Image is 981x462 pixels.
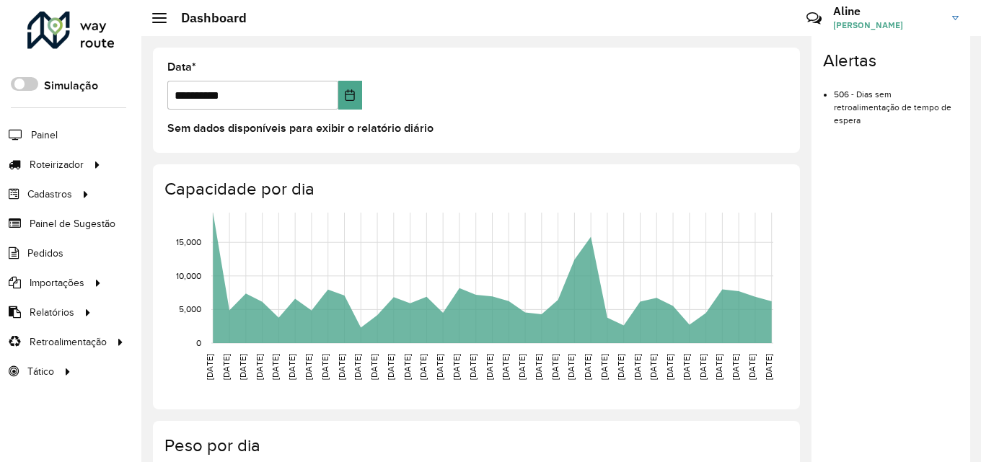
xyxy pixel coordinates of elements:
[167,58,196,76] label: Data
[731,354,740,380] text: [DATE]
[338,81,362,110] button: Choose Date
[27,364,54,379] span: Tático
[176,270,201,280] text: 10,000
[833,19,941,32] span: [PERSON_NAME]
[386,354,395,380] text: [DATE]
[287,354,296,380] text: [DATE]
[435,354,444,380] text: [DATE]
[402,354,412,380] text: [DATE]
[30,305,74,320] span: Relatórios
[468,354,478,380] text: [DATE]
[517,354,527,380] text: [DATE]
[501,354,510,380] text: [DATE]
[698,354,708,380] text: [DATE]
[799,3,830,34] a: Contato Rápido
[30,157,84,172] span: Roteirizador
[30,275,84,290] span: Importações
[164,435,786,456] h4: Peso por dia
[682,354,691,380] text: [DATE]
[764,354,773,380] text: [DATE]
[616,354,625,380] text: [DATE]
[205,354,214,380] text: [DATE]
[599,354,609,380] text: [DATE]
[27,246,63,261] span: Pedidos
[221,354,231,380] text: [DATE]
[31,128,58,143] span: Painel
[534,354,543,380] text: [DATE]
[179,304,201,314] text: 5,000
[566,354,576,380] text: [DATE]
[714,354,723,380] text: [DATE]
[747,354,757,380] text: [DATE]
[353,354,362,380] text: [DATE]
[255,354,264,380] text: [DATE]
[833,4,941,18] h3: Aline
[167,10,247,26] h2: Dashboard
[452,354,461,380] text: [DATE]
[648,354,658,380] text: [DATE]
[304,354,313,380] text: [DATE]
[320,354,330,380] text: [DATE]
[27,187,72,202] span: Cadastros
[583,354,592,380] text: [DATE]
[164,179,786,200] h4: Capacidade por dia
[834,77,959,127] li: 506 - Dias sem retroalimentação de tempo de espera
[270,354,280,380] text: [DATE]
[823,50,959,71] h4: Alertas
[485,354,494,380] text: [DATE]
[418,354,428,380] text: [DATE]
[369,354,379,380] text: [DATE]
[665,354,674,380] text: [DATE]
[337,354,346,380] text: [DATE]
[44,77,98,94] label: Simulação
[167,120,434,137] label: Sem dados disponíveis para exibir o relatório diário
[176,237,201,246] text: 15,000
[550,354,560,380] text: [DATE]
[30,216,115,231] span: Painel de Sugestão
[196,338,201,347] text: 0
[30,334,107,350] span: Retroalimentação
[238,354,247,380] text: [DATE]
[633,354,642,380] text: [DATE]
